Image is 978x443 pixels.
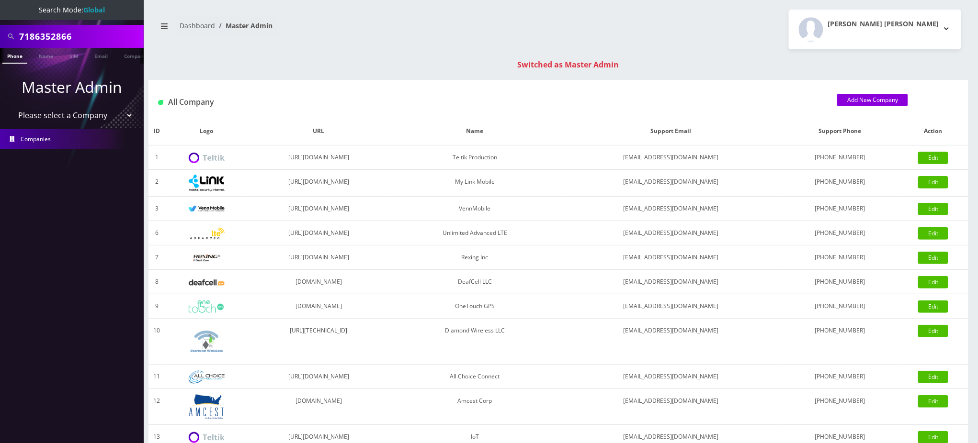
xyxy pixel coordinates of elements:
th: ID [148,117,165,145]
a: Edit [918,203,948,215]
img: Rexing Inc [189,254,225,263]
td: [PHONE_NUMBER] [782,270,898,294]
td: [DOMAIN_NAME] [248,270,389,294]
a: Phone [2,48,27,64]
td: [URL][DOMAIN_NAME] [248,221,389,245]
th: Logo [165,117,248,145]
td: 10 [148,319,165,365]
td: [EMAIL_ADDRESS][DOMAIN_NAME] [560,197,782,221]
td: [PHONE_NUMBER] [782,197,898,221]
div: Switched as Master Admin [158,59,978,70]
a: Edit [918,300,948,313]
h2: [PERSON_NAME] [PERSON_NAME] [828,20,939,28]
td: 8 [148,270,165,294]
td: [PHONE_NUMBER] [782,365,898,389]
td: [EMAIL_ADDRESS][DOMAIN_NAME] [560,145,782,170]
td: DeafCell LLC [389,270,560,294]
th: Name [389,117,560,145]
td: My Link Mobile [389,170,560,197]
img: DeafCell LLC [189,279,225,286]
th: URL [248,117,389,145]
td: [URL][DOMAIN_NAME] [248,197,389,221]
td: All Choice Connect [389,365,560,389]
img: Teltik Production [189,153,225,164]
td: [EMAIL_ADDRESS][DOMAIN_NAME] [560,319,782,365]
td: 2 [148,170,165,197]
td: Diamond Wireless LLC [389,319,560,365]
td: [PHONE_NUMBER] [782,389,898,425]
td: [URL][DOMAIN_NAME] [248,145,389,170]
td: [PHONE_NUMBER] [782,245,898,270]
img: IoT [189,432,225,443]
td: [URL][DOMAIN_NAME] [248,170,389,197]
td: [EMAIL_ADDRESS][DOMAIN_NAME] [560,245,782,270]
strong: Global [83,5,105,14]
nav: breadcrumb [156,16,551,43]
td: [URL][DOMAIN_NAME] [248,365,389,389]
td: Teltik Production [389,145,560,170]
td: [PHONE_NUMBER] [782,294,898,319]
a: Edit [918,152,948,164]
td: [DOMAIN_NAME] [248,294,389,319]
td: 1 [148,145,165,170]
img: All Company [158,100,163,105]
img: All Choice Connect [189,371,225,384]
a: Edit [918,252,948,264]
td: [EMAIL_ADDRESS][DOMAIN_NAME] [560,365,782,389]
span: Search Mode: [39,5,105,14]
td: [EMAIL_ADDRESS][DOMAIN_NAME] [560,270,782,294]
td: [EMAIL_ADDRESS][DOMAIN_NAME] [560,389,782,425]
input: Search All Companies [19,27,141,45]
th: Action [898,117,968,145]
a: Company [119,48,151,63]
img: Diamond Wireless LLC [189,323,225,359]
a: Add New Company [837,94,908,106]
a: Edit [918,276,948,288]
td: 7 [148,245,165,270]
td: 6 [148,221,165,245]
td: 11 [148,365,165,389]
img: OneTouch GPS [189,300,225,313]
td: [URL][TECHNICAL_ID] [248,319,389,365]
a: Edit [918,325,948,337]
a: SIM [65,48,83,63]
a: Edit [918,395,948,408]
a: Name [34,48,58,63]
td: [PHONE_NUMBER] [782,145,898,170]
td: Unlimited Advanced LTE [389,221,560,245]
td: Amcest Corp [389,389,560,425]
td: VennMobile [389,197,560,221]
a: Dashboard [180,21,215,30]
span: Companies [21,135,51,143]
td: [URL][DOMAIN_NAME] [248,245,389,270]
td: [EMAIL_ADDRESS][DOMAIN_NAME] [560,294,782,319]
td: [EMAIL_ADDRESS][DOMAIN_NAME] [560,170,782,197]
img: VennMobile [189,206,225,212]
a: Email [90,48,113,63]
button: [PERSON_NAME] [PERSON_NAME] [789,10,961,49]
td: OneTouch GPS [389,294,560,319]
td: [PHONE_NUMBER] [782,221,898,245]
a: Edit [918,371,948,383]
img: Unlimited Advanced LTE [189,228,225,240]
a: Edit [918,227,948,240]
td: 3 [148,197,165,221]
img: My Link Mobile [189,175,225,191]
a: Edit [918,176,948,188]
td: [DOMAIN_NAME] [248,389,389,425]
td: 12 [148,389,165,425]
td: [PHONE_NUMBER] [782,319,898,365]
td: Rexing Inc [389,245,560,270]
th: Support Phone [782,117,898,145]
li: Master Admin [215,21,273,31]
h1: All Company [158,98,823,107]
th: Support Email [560,117,782,145]
td: 9 [148,294,165,319]
td: [EMAIL_ADDRESS][DOMAIN_NAME] [560,221,782,245]
td: [PHONE_NUMBER] [782,170,898,197]
img: Amcest Corp [189,394,225,420]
